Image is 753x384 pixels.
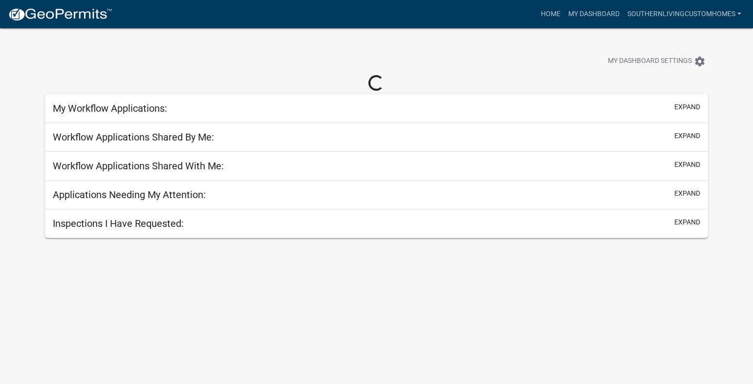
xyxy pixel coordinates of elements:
[674,160,700,170] button: expand
[600,52,713,71] button: My Dashboard Settingssettings
[694,56,706,67] i: settings
[537,5,564,23] a: Home
[674,131,700,141] button: expand
[674,217,700,227] button: expand
[53,218,184,229] h5: Inspections I Have Requested:
[608,56,692,67] span: My Dashboard Settings
[564,5,624,23] a: My Dashboard
[674,188,700,199] button: expand
[53,160,224,172] h5: Workflow Applications Shared With Me:
[53,189,206,201] h5: Applications Needing My Attention:
[674,102,700,112] button: expand
[624,5,745,23] a: SouthernLivingCustomHomes
[53,131,214,143] h5: Workflow Applications Shared By Me:
[53,102,167,114] h5: My Workflow Applications:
